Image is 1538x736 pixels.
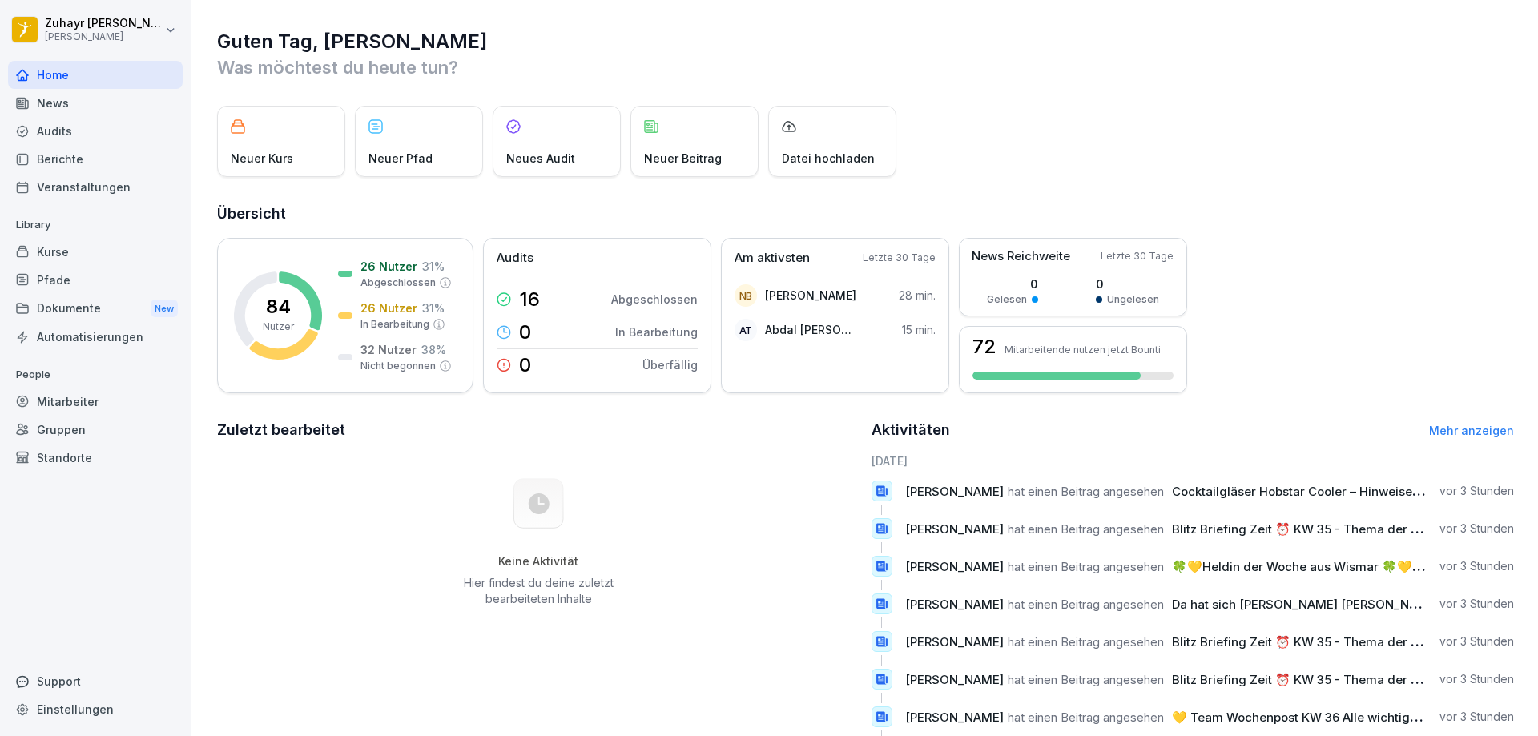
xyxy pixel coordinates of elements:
[872,452,1515,469] h6: [DATE]
[972,247,1070,266] p: News Reichweite
[905,597,1004,612] span: [PERSON_NAME]
[8,667,183,695] div: Support
[457,554,619,569] h5: Keine Aktivität
[1439,709,1514,725] p: vor 3 Stunden
[8,294,183,324] a: DokumenteNew
[1096,275,1159,292] p: 0
[8,388,183,416] a: Mitarbeiter
[360,275,436,290] p: Abgeschlossen
[368,150,433,167] p: Neuer Pfad
[217,203,1514,225] h2: Übersicht
[782,150,875,167] p: Datei hochladen
[1101,249,1174,263] p: Letzte 30 Tage
[217,29,1514,54] h1: Guten Tag, [PERSON_NAME]
[905,521,1004,537] span: [PERSON_NAME]
[1439,483,1514,499] p: vor 3 Stunden
[735,319,757,341] div: AT
[519,323,531,342] p: 0
[863,251,936,265] p: Letzte 30 Tage
[360,341,417,358] p: 32 Nutzer
[45,17,162,30] p: Zuhayr [PERSON_NAME]
[8,212,183,238] p: Library
[231,150,293,167] p: Neuer Kurs
[615,324,698,340] p: In Bearbeitung
[765,287,856,304] p: [PERSON_NAME]
[987,275,1038,292] p: 0
[642,356,698,373] p: Überfällig
[1008,710,1164,725] span: hat einen Beitrag angesehen
[1429,424,1514,437] a: Mehr anzeigen
[611,291,698,308] p: Abgeschlossen
[1008,484,1164,499] span: hat einen Beitrag angesehen
[905,710,1004,725] span: [PERSON_NAME]
[151,300,178,318] div: New
[905,559,1004,574] span: [PERSON_NAME]
[1439,633,1514,650] p: vor 3 Stunden
[1008,672,1164,687] span: hat einen Beitrag angesehen
[905,634,1004,650] span: [PERSON_NAME]
[8,117,183,145] a: Audits
[422,300,445,316] p: 31 %
[8,173,183,201] a: Veranstaltungen
[360,300,417,316] p: 26 Nutzer
[45,31,162,42] p: [PERSON_NAME]
[1008,559,1164,574] span: hat einen Beitrag angesehen
[1439,596,1514,612] p: vor 3 Stunden
[1172,672,1537,687] span: Blitz Briefing Zeit ⏰ KW 35 - Thema der Woche: Dips / Saucen
[360,258,417,275] p: 26 Nutzer
[360,317,429,332] p: In Bearbeitung
[1005,344,1161,356] p: Mitarbeitende nutzen jetzt Bounti
[422,258,445,275] p: 31 %
[8,294,183,324] div: Dokumente
[217,419,860,441] h2: Zuletzt bearbeitet
[1172,521,1537,537] span: Blitz Briefing Zeit ⏰ KW 35 - Thema der Woche: Dips / Saucen
[8,238,183,266] a: Kurse
[8,416,183,444] div: Gruppen
[1008,634,1164,650] span: hat einen Beitrag angesehen
[905,484,1004,499] span: [PERSON_NAME]
[8,362,183,388] p: People
[360,359,436,373] p: Nicht begonnen
[497,249,533,267] p: Audits
[735,249,810,267] p: Am aktivsten
[735,284,757,307] div: NB
[8,61,183,89] a: Home
[8,145,183,173] a: Berichte
[8,695,183,723] a: Einstellungen
[8,323,183,351] a: Automatisierungen
[1008,521,1164,537] span: hat einen Beitrag angesehen
[899,287,936,304] p: 28 min.
[905,672,1004,687] span: [PERSON_NAME]
[1008,597,1164,612] span: hat einen Beitrag angesehen
[506,150,575,167] p: Neues Audit
[8,89,183,117] a: News
[1439,671,1514,687] p: vor 3 Stunden
[519,356,531,375] p: 0
[266,297,291,316] p: 84
[872,419,950,441] h2: Aktivitäten
[1172,634,1537,650] span: Blitz Briefing Zeit ⏰ KW 35 - Thema der Woche: Dips / Saucen
[1439,521,1514,537] p: vor 3 Stunden
[8,266,183,294] a: Pfade
[421,341,446,358] p: 38 %
[217,54,1514,80] p: Was möchtest du heute tun?
[457,575,619,607] p: Hier findest du deine zuletzt bearbeiteten Inhalte
[644,150,722,167] p: Neuer Beitrag
[1439,558,1514,574] p: vor 3 Stunden
[987,292,1027,307] p: Gelesen
[1107,292,1159,307] p: Ungelesen
[765,321,857,338] p: Abdal [PERSON_NAME]
[8,444,183,472] a: Standorte
[519,290,540,309] p: 16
